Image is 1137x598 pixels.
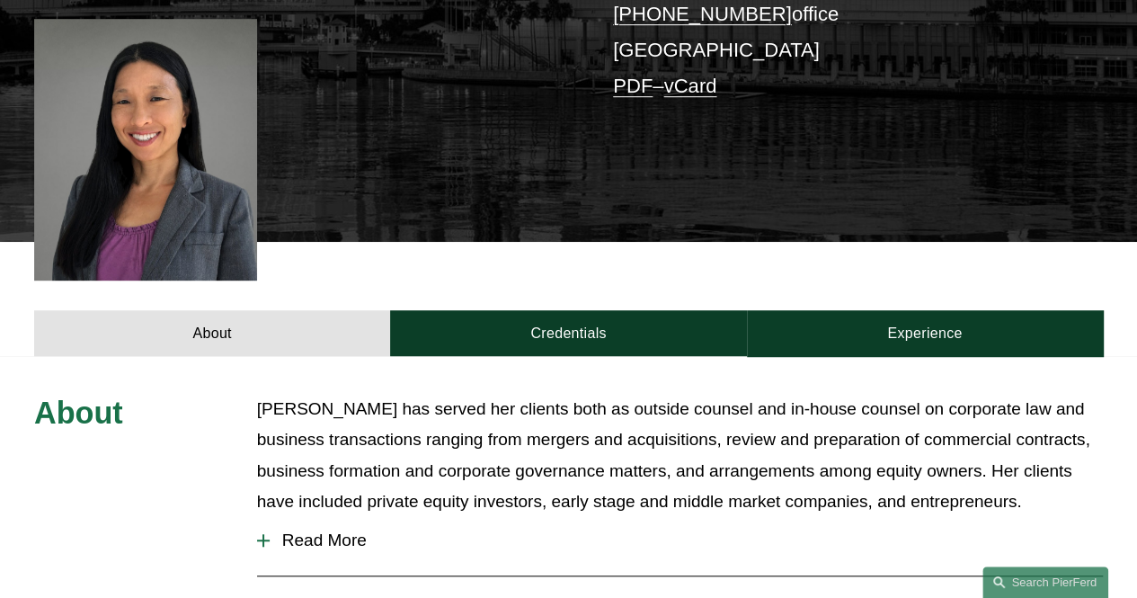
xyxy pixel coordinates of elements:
p: [PERSON_NAME] has served her clients both as outside counsel and in-house counsel on corporate la... [257,394,1103,517]
span: About [34,396,123,430]
a: Search this site [982,567,1108,598]
a: Credentials [390,310,746,356]
a: PDF [613,75,653,97]
a: [PHONE_NUMBER] [613,3,792,25]
a: Experience [747,310,1103,356]
a: vCard [663,75,716,97]
a: About [34,310,390,356]
span: Read More [270,531,1103,550]
button: Read More [257,517,1103,564]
